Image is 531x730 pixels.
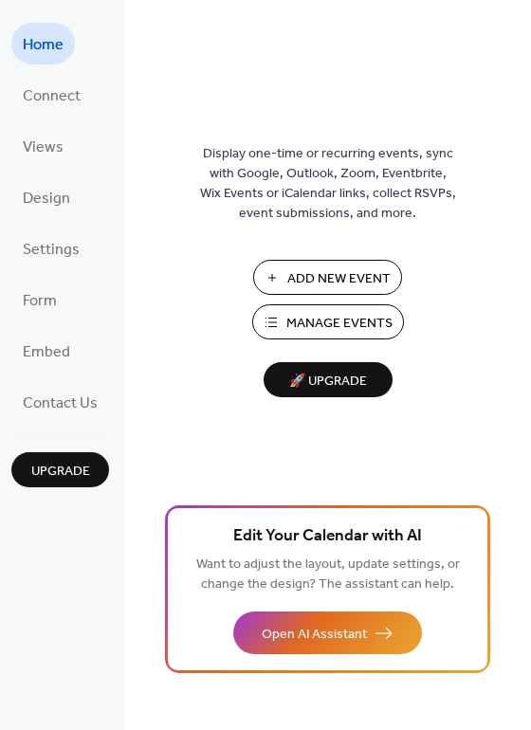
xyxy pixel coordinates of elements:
button: Manage Events [252,304,404,339]
span: Want to adjust the layout, update settings, or change the design? The assistant can help. [196,552,460,597]
span: Embed [23,338,70,368]
span: 🚀 Upgrade [275,369,381,394]
span: Connect [23,82,81,112]
span: Views [23,133,64,163]
a: Design [11,176,82,218]
span: Add New Event [287,269,391,289]
a: Settings [11,228,91,269]
button: 🚀 Upgrade [264,362,393,397]
span: Manage Events [286,314,393,334]
span: Design [23,184,70,214]
span: Home [23,30,64,61]
button: Add New Event [253,260,402,295]
a: Connect [11,74,92,116]
span: Edit Your Calendar with AI [233,523,422,550]
span: Form [23,286,57,317]
a: Contact Us [11,381,109,423]
button: Upgrade [11,452,109,487]
span: Settings [23,235,80,265]
a: Views [11,125,75,167]
a: Home [11,23,75,64]
span: Display one-time or recurring events, sync with Google, Outlook, Zoom, Eventbrite, Wix Events or ... [200,144,456,224]
a: Form [11,279,68,320]
span: Contact Us [23,389,98,419]
span: Upgrade [31,462,90,482]
button: Open AI Assistant [233,611,422,654]
span: Open AI Assistant [262,625,367,645]
a: Embed [11,330,82,372]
